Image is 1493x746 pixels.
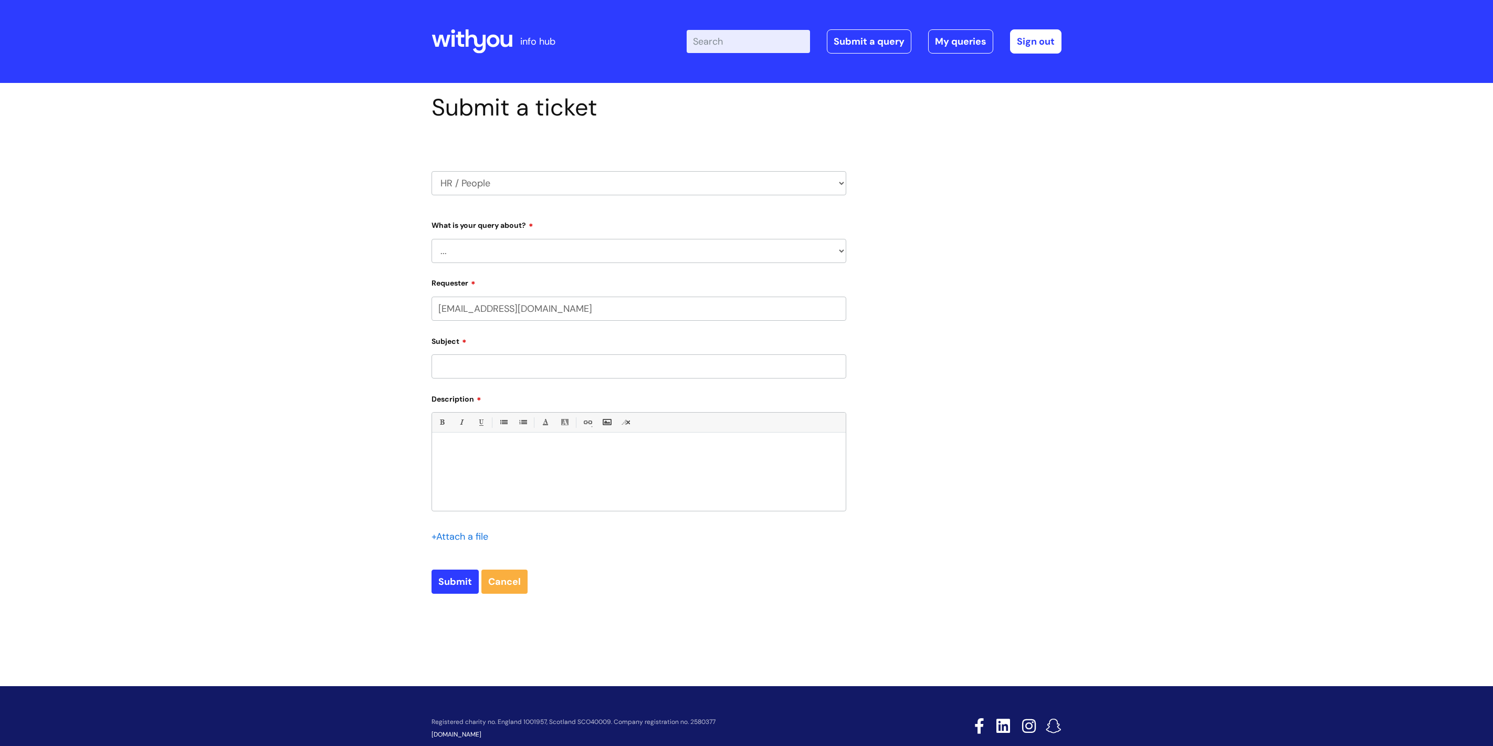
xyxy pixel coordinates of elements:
label: Subject [432,333,846,346]
span: + [432,530,436,543]
a: Bold (Ctrl-B) [435,416,448,429]
a: • Unordered List (Ctrl-Shift-7) [497,416,510,429]
a: Cancel [481,570,528,594]
label: Requester [432,275,846,288]
input: Search [687,30,810,53]
div: | - [687,29,1061,54]
a: My queries [928,29,993,54]
p: info hub [520,33,555,50]
a: 1. Ordered List (Ctrl-Shift-8) [516,416,529,429]
input: Submit [432,570,479,594]
a: Font Color [539,416,552,429]
a: [DOMAIN_NAME] [432,730,481,739]
a: Back Color [558,416,571,429]
p: Registered charity no. England 1001957, Scotland SCO40009. Company registration no. 2580377 [432,719,900,726]
a: Underline(Ctrl-U) [474,416,487,429]
div: Attach a file [432,528,495,545]
label: Description [432,391,846,404]
label: What is your query about? [432,217,846,230]
h1: Submit a ticket [432,93,846,122]
input: Email [432,297,846,321]
a: Remove formatting (Ctrl-\) [619,416,633,429]
a: Link [581,416,594,429]
a: Insert Image... [600,416,613,429]
a: Submit a query [827,29,911,54]
a: Italic (Ctrl-I) [455,416,468,429]
a: Sign out [1010,29,1061,54]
